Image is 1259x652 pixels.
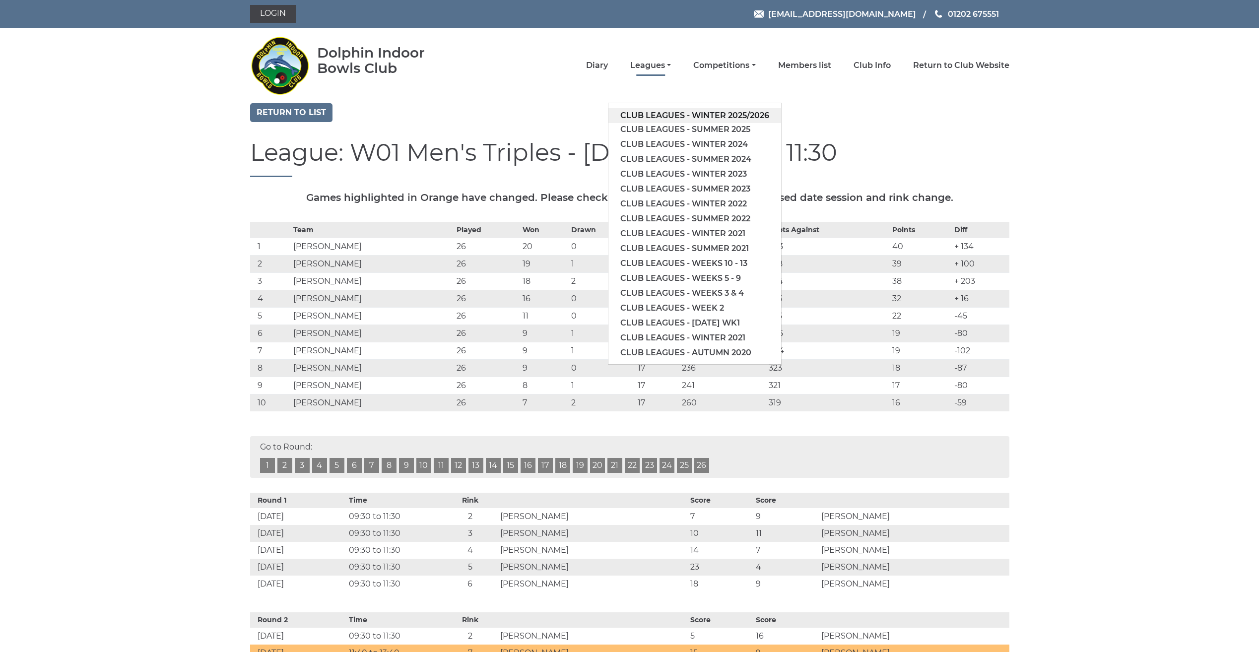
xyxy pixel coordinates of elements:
[250,508,346,525] td: [DATE]
[948,9,999,18] span: 01202 675551
[642,458,657,473] a: 23
[766,325,890,342] td: 345
[443,612,498,628] th: Rink
[753,612,819,628] th: Score
[317,45,457,76] div: Dolphin Indoor Bowls Club
[416,458,431,473] a: 10
[608,330,781,345] a: Club leagues - Winter 2021
[443,628,498,645] td: 2
[688,525,753,542] td: 10
[250,139,1009,177] h1: League: W01 Men's Triples - [DATE] - 09:30 to 11:30
[346,525,443,542] td: 09:30 to 11:30
[521,458,535,473] a: 16
[291,222,454,238] th: Team
[250,628,346,645] td: [DATE]
[498,542,688,559] td: [PERSON_NAME]
[819,628,1009,645] td: [PERSON_NAME]
[555,458,570,473] a: 18
[625,458,640,473] a: 22
[443,493,498,508] th: Rink
[635,377,679,394] td: 17
[250,272,291,290] td: 3
[608,226,781,241] a: Club leagues - Winter 2021
[347,458,362,473] a: 6
[250,612,346,628] th: Round 2
[250,576,346,592] td: [DATE]
[952,307,1009,325] td: -45
[952,359,1009,377] td: -87
[569,307,635,325] td: 0
[766,272,890,290] td: 224
[754,10,764,18] img: Email
[635,359,679,377] td: 17
[250,5,296,23] a: Login
[346,612,443,628] th: Time
[520,222,569,238] th: Won
[569,325,635,342] td: 1
[569,255,635,272] td: 1
[250,542,346,559] td: [DATE]
[766,290,890,307] td: 275
[766,394,890,411] td: 319
[608,182,781,196] a: Club leagues - Summer 2023
[260,458,275,473] a: 1
[753,628,819,645] td: 16
[766,307,890,325] td: 333
[778,60,831,71] a: Members list
[688,559,753,576] td: 23
[346,628,443,645] td: 09:30 to 11:30
[608,286,781,301] a: Club leagues - Weeks 3 & 4
[454,238,520,255] td: 26
[443,542,498,559] td: 4
[454,359,520,377] td: 26
[952,238,1009,255] td: + 134
[291,307,454,325] td: [PERSON_NAME]
[569,272,635,290] td: 2
[819,542,1009,559] td: [PERSON_NAME]
[454,394,520,411] td: 26
[569,238,635,255] td: 0
[291,325,454,342] td: [PERSON_NAME]
[569,359,635,377] td: 0
[295,458,310,473] a: 3
[688,493,753,508] th: Score
[520,342,569,359] td: 9
[890,377,952,394] td: 17
[291,255,454,272] td: [PERSON_NAME]
[766,238,890,255] td: 243
[679,359,767,377] td: 236
[569,290,635,307] td: 0
[520,255,569,272] td: 19
[250,238,291,255] td: 1
[688,612,753,628] th: Score
[250,436,1009,478] div: Go to Round:
[766,359,890,377] td: 323
[520,272,569,290] td: 18
[766,377,890,394] td: 321
[913,60,1009,71] a: Return to Club Website
[250,394,291,411] td: 10
[454,290,520,307] td: 26
[454,307,520,325] td: 26
[608,316,781,330] a: Club leagues - [DATE] wk1
[454,255,520,272] td: 26
[250,290,291,307] td: 4
[573,458,588,473] a: 19
[569,342,635,359] td: 1
[608,256,781,271] a: Club leagues - Weeks 10 - 13
[520,325,569,342] td: 9
[382,458,397,473] a: 8
[538,458,553,473] a: 17
[688,542,753,559] td: 14
[766,255,890,272] td: 238
[753,508,819,525] td: 9
[952,342,1009,359] td: -102
[346,559,443,576] td: 09:30 to 11:30
[890,290,952,307] td: 32
[890,394,952,411] td: 16
[608,196,781,211] a: Club leagues - Winter 2022
[753,576,819,592] td: 9
[277,458,292,473] a: 2
[608,103,782,365] ul: Leagues
[890,272,952,290] td: 38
